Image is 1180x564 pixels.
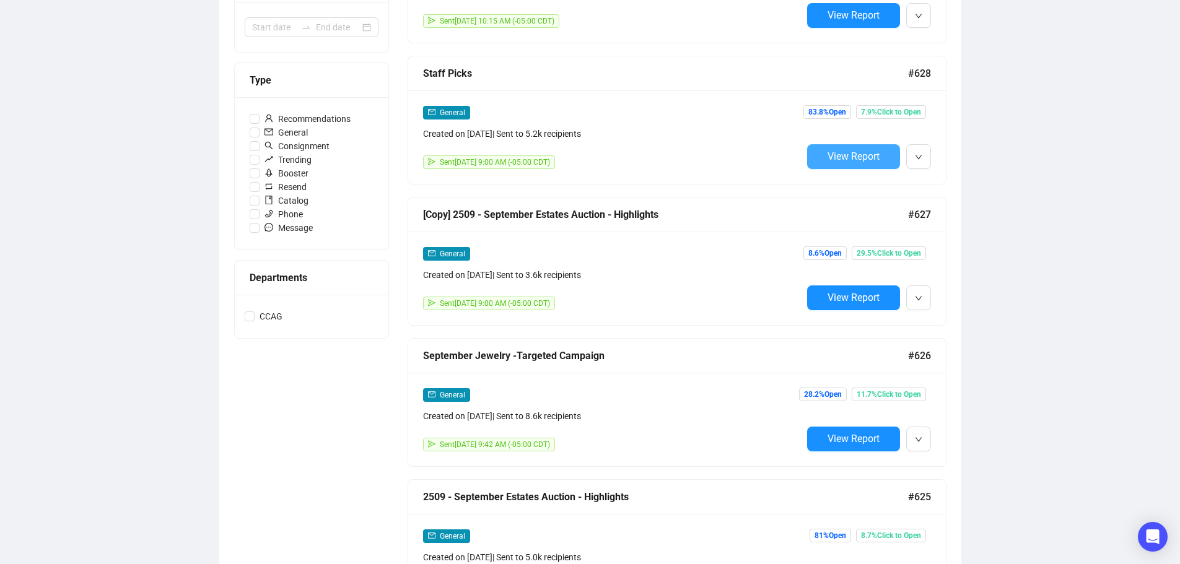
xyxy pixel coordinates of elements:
[828,9,880,21] span: View Report
[264,114,273,123] span: user
[260,112,356,126] span: Recommendations
[440,440,550,449] span: Sent [DATE] 9:42 AM (-05:00 CDT)
[807,144,900,169] button: View Report
[856,529,926,542] span: 8.7% Click to Open
[301,22,311,32] span: to
[260,139,334,153] span: Consignment
[408,338,946,467] a: September Jewelry -Targeted Campaign#626mailGeneralCreated on [DATE]| Sent to 8.6k recipientssend...
[440,249,465,258] span: General
[423,66,908,81] div: Staff Picks
[908,348,931,363] span: #626
[408,56,946,184] a: Staff Picks#628mailGeneralCreated on [DATE]| Sent to 5.2k recipientssendSent[DATE] 9:00 AM (-05:0...
[807,285,900,310] button: View Report
[255,310,287,323] span: CCAG
[440,391,465,399] span: General
[1138,522,1168,552] div: Open Intercom Messenger
[908,489,931,505] span: #625
[852,246,926,260] span: 29.5% Click to Open
[250,72,374,88] div: Type
[908,207,931,222] span: #627
[408,197,946,326] a: [Copy] 2509 - September Estates Auction - Highlights#627mailGeneralCreated on [DATE]| Sent to 3.6...
[428,299,435,306] span: send
[423,550,802,564] div: Created on [DATE] | Sent to 5.0k recipients
[264,168,273,177] span: rocket
[428,532,435,539] span: mail
[799,388,847,401] span: 28.2% Open
[807,3,900,28] button: View Report
[803,246,847,260] span: 8.6% Open
[260,221,318,235] span: Message
[828,292,880,303] span: View Report
[423,409,802,423] div: Created on [DATE] | Sent to 8.6k recipients
[264,128,273,136] span: mail
[260,126,313,139] span: General
[260,180,312,194] span: Resend
[428,249,435,257] span: mail
[807,427,900,451] button: View Report
[440,532,465,540] span: General
[316,20,360,34] input: End date
[828,150,880,162] span: View Report
[423,348,908,363] div: September Jewelry -Targeted Campaign
[428,440,435,448] span: send
[264,209,273,218] span: phone
[915,295,922,302] span: down
[423,207,908,222] div: [Copy] 2509 - September Estates Auction - Highlights
[428,391,435,398] span: mail
[803,105,851,119] span: 83.8% Open
[260,153,317,167] span: Trending
[264,155,273,163] span: rise
[301,22,311,32] span: swap-right
[428,158,435,165] span: send
[915,12,922,20] span: down
[915,154,922,161] span: down
[423,489,908,505] div: 2509 - September Estates Auction - Highlights
[428,108,435,116] span: mail
[852,388,926,401] span: 11.7% Click to Open
[915,436,922,443] span: down
[264,223,273,232] span: message
[908,66,931,81] span: #628
[423,127,802,141] div: Created on [DATE] | Sent to 5.2k recipients
[250,270,374,285] div: Departments
[260,194,313,207] span: Catalog
[440,299,550,308] span: Sent [DATE] 9:00 AM (-05:00 CDT)
[260,207,308,221] span: Phone
[856,105,926,119] span: 7.9% Click to Open
[423,268,802,282] div: Created on [DATE] | Sent to 3.6k recipients
[440,108,465,117] span: General
[264,141,273,150] span: search
[440,158,550,167] span: Sent [DATE] 9:00 AM (-05:00 CDT)
[260,167,313,180] span: Booster
[828,433,880,445] span: View Report
[252,20,296,34] input: Start date
[264,182,273,191] span: retweet
[264,196,273,204] span: book
[428,17,435,24] span: send
[440,17,554,25] span: Sent [DATE] 10:15 AM (-05:00 CDT)
[810,529,851,542] span: 81% Open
